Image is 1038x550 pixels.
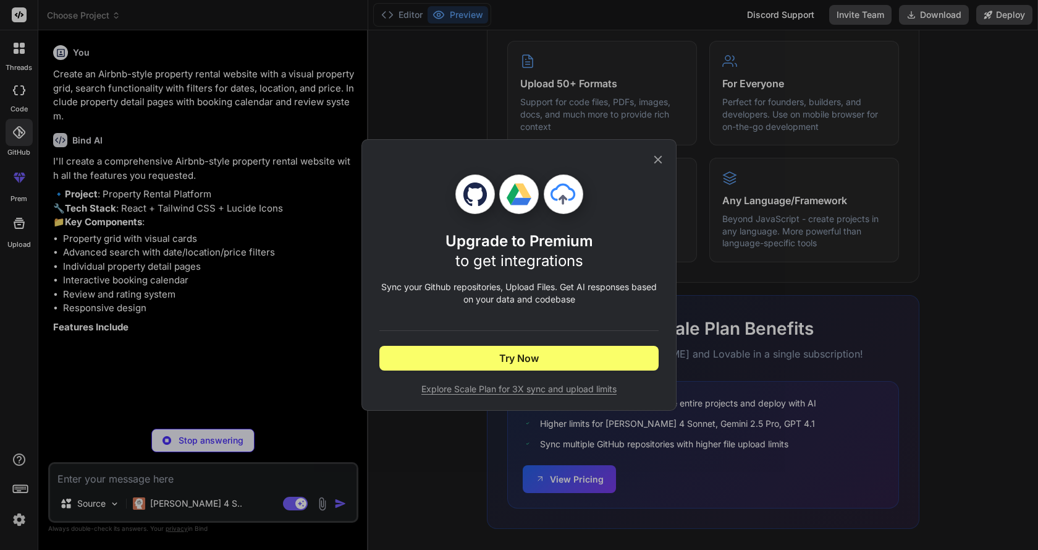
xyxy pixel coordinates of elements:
span: Explore Scale Plan for 3X sync and upload limits [379,383,659,395]
span: to get integrations [455,252,583,270]
p: Sync your Github repositories, Upload Files. Get AI responses based on your data and codebase [379,281,659,306]
span: Try Now [499,351,539,366]
h1: Upgrade to Premium [445,231,593,271]
button: Try Now [379,346,659,371]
